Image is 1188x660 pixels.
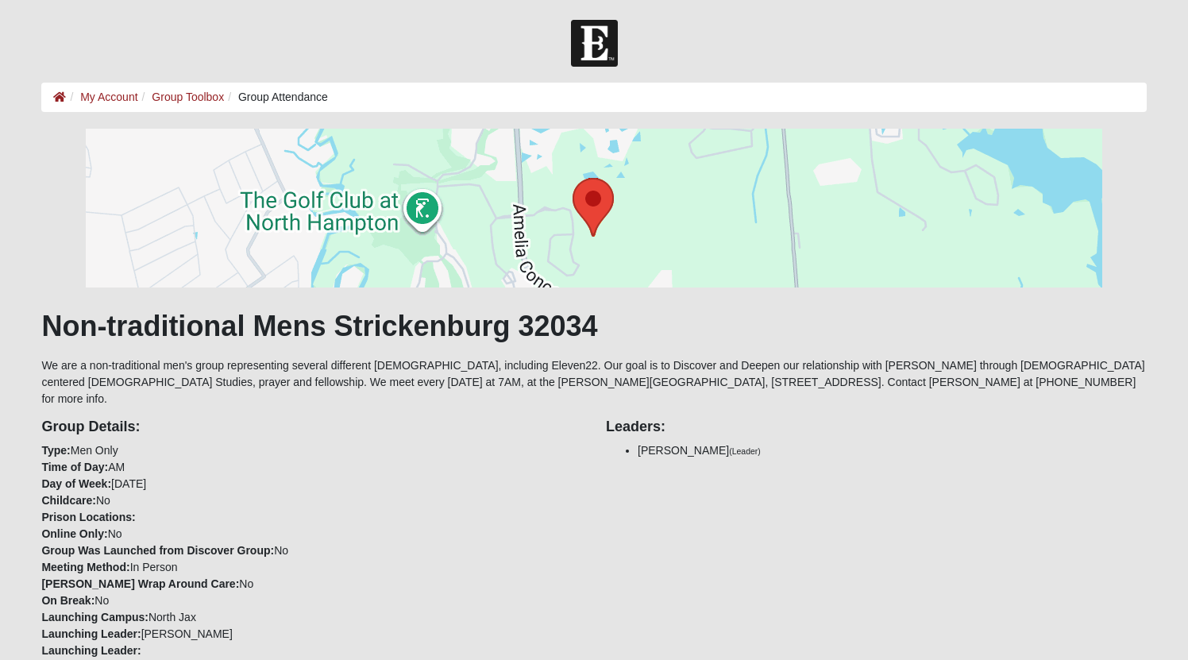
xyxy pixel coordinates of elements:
[41,527,107,540] strong: Online Only:
[152,91,224,103] a: Group Toolbox
[224,89,328,106] li: Group Attendance
[41,627,141,640] strong: Launching Leader:
[41,477,111,490] strong: Day of Week:
[729,446,761,456] small: (Leader)
[80,91,137,103] a: My Account
[638,442,1147,459] li: [PERSON_NAME]
[41,561,129,573] strong: Meeting Method:
[41,511,135,523] strong: Prison Locations:
[41,544,274,557] strong: Group Was Launched from Discover Group:
[41,461,108,473] strong: Time of Day:
[41,594,94,607] strong: On Break:
[41,494,95,507] strong: Childcare:
[41,577,239,590] strong: [PERSON_NAME] Wrap Around Care:
[41,444,70,457] strong: Type:
[41,419,582,436] h4: Group Details:
[606,419,1147,436] h4: Leaders:
[571,20,618,67] img: Church of Eleven22 Logo
[41,611,148,623] strong: Launching Campus:
[41,309,1146,343] h1: Non-traditional Mens Strickenburg 32034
